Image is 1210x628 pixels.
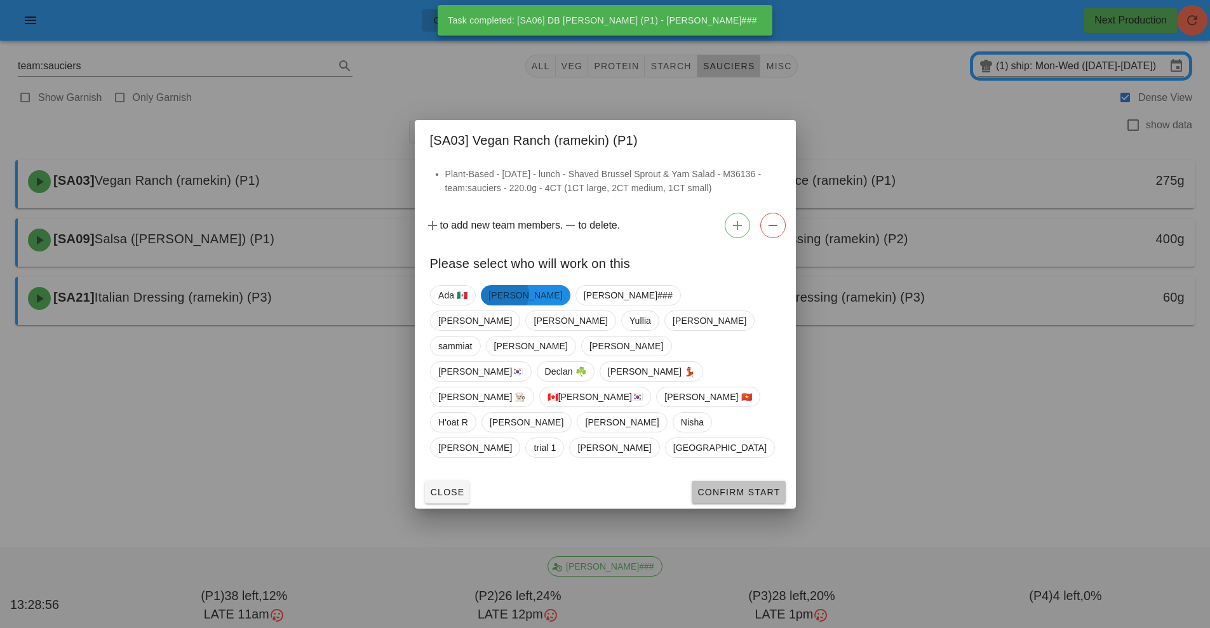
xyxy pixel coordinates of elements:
span: Yullia [629,311,650,330]
div: to add new team members. to delete. [415,208,796,243]
span: [PERSON_NAME] 💃🏽 [607,362,695,381]
span: [GEOGRAPHIC_DATA] [673,438,766,457]
span: Close [430,487,465,497]
span: Nisha [680,413,703,432]
button: Confirm Start [692,481,785,504]
span: [PERSON_NAME] [672,311,746,330]
span: trial 1 [534,438,556,457]
span: Declan ☘️ [544,362,586,381]
button: Close [425,481,470,504]
span: Confirm Start [697,487,780,497]
span: [PERSON_NAME] [494,337,567,356]
span: Ada 🇲🇽 [438,286,467,305]
div: Please select who will work on this [415,243,796,280]
span: [PERSON_NAME] [488,285,562,305]
span: 🇨🇦[PERSON_NAME]🇰🇷 [547,387,643,406]
div: [SA03] Vegan Ranch (ramekin) (P1) [415,120,796,157]
li: Plant-Based - [DATE] - lunch - Shaved Brussel Sprout & Yam Salad - M36136 - team:sauciers - 220.0... [445,167,781,195]
span: [PERSON_NAME] [585,413,659,432]
span: [PERSON_NAME] 👨🏼‍🍳 [438,387,526,406]
span: [PERSON_NAME] [438,311,512,330]
span: [PERSON_NAME]🇰🇷 [438,362,523,381]
span: [PERSON_NAME] [438,438,512,457]
span: [PERSON_NAME] [534,311,607,330]
span: sammiat [438,337,473,356]
span: [PERSON_NAME]### [583,286,672,305]
span: [PERSON_NAME] [577,438,651,457]
span: [PERSON_NAME] [489,413,563,432]
span: [PERSON_NAME] [589,337,663,356]
span: [PERSON_NAME] 🇻🇳 [664,387,752,406]
span: H'oat R [438,413,468,432]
